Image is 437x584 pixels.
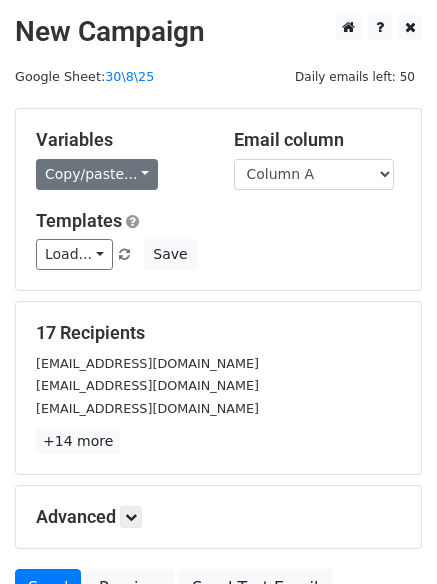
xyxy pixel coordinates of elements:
a: Load... [36,239,113,270]
iframe: Chat Widget [337,488,437,584]
a: 30\8\25 [105,69,154,84]
h2: New Campaign [15,15,422,49]
h5: Email column [234,129,402,151]
small: [EMAIL_ADDRESS][DOMAIN_NAME] [36,378,259,393]
button: Save [144,239,196,270]
a: Templates [36,210,122,231]
a: Daily emails left: 50 [288,69,422,84]
span: Daily emails left: 50 [288,66,422,88]
h5: Variables [36,129,204,151]
small: [EMAIL_ADDRESS][DOMAIN_NAME] [36,401,259,416]
a: Copy/paste... [36,159,158,190]
small: Google Sheet: [15,69,154,84]
small: [EMAIL_ADDRESS][DOMAIN_NAME] [36,356,259,371]
h5: Advanced [36,506,401,528]
a: +14 more [36,429,120,454]
h5: 17 Recipients [36,322,401,344]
